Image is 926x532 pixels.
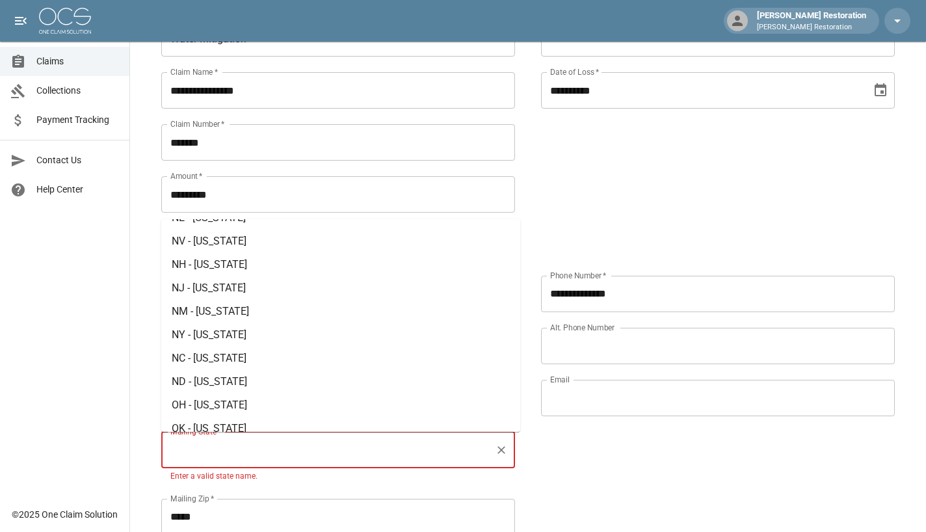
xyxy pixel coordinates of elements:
span: NY - [US_STATE] [172,328,246,341]
label: Date of Loss [550,66,599,77]
label: Claim Number [170,118,224,129]
div: [PERSON_NAME] Restoration [752,9,871,33]
span: Claims [36,55,119,68]
span: NV - [US_STATE] [172,235,246,247]
p: [PERSON_NAME] Restoration [757,22,866,33]
span: Payment Tracking [36,113,119,127]
div: © 2025 One Claim Solution [12,508,118,521]
button: Clear [492,441,510,459]
p: Enter a valid state name. [170,470,506,483]
button: Choose date, selected date is Sep 8, 2025 [867,77,893,103]
img: ocs-logo-white-transparent.png [39,8,91,34]
span: NC - [US_STATE] [172,352,246,364]
span: OH - [US_STATE] [172,399,247,411]
span: ND - [US_STATE] [172,375,247,388]
label: Mailing State [170,426,221,437]
label: Alt. Phone Number [550,322,615,333]
label: Phone Number [550,270,606,281]
label: Amount [170,170,203,181]
span: NM - [US_STATE] [172,305,249,317]
label: Claim Name [170,66,218,77]
button: open drawer [8,8,34,34]
span: NH - [US_STATE] [172,258,247,271]
span: NJ - [US_STATE] [172,282,246,294]
label: Mailing Zip [170,493,215,504]
label: Email [550,374,570,385]
span: OK - [US_STATE] [172,422,246,434]
span: Contact Us [36,153,119,167]
span: Help Center [36,183,119,196]
span: Collections [36,84,119,98]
